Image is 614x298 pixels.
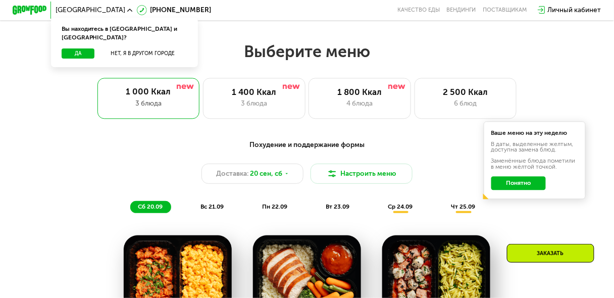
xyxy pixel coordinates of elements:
[491,176,546,190] button: Понятно
[483,7,527,14] div: поставщикам
[491,158,578,170] div: Заменённые блюда пометили в меню жёлтой точкой.
[62,48,94,59] button: Да
[326,203,350,210] span: вт 23.09
[424,87,508,97] div: 2 500 Ккал
[55,139,559,150] div: Похудение и поддержание формы
[138,203,163,210] span: сб 20.09
[388,203,413,210] span: ср 24.09
[447,7,476,14] a: Вендинги
[212,87,296,97] div: 1 400 Ккал
[97,48,187,59] button: Нет, я в другом городе
[318,87,402,97] div: 1 800 Ккал
[491,130,578,136] div: Ваше меню на эту неделю
[106,98,191,109] div: 3 блюда
[263,203,288,210] span: пн 22.09
[137,5,212,15] a: [PHONE_NUMBER]
[451,203,476,210] span: чт 25.09
[491,141,578,154] div: В даты, выделенные желтым, доступна замена блюд.
[548,5,601,15] div: Личный кабинет
[216,169,248,179] span: Доставка:
[424,98,508,109] div: 6 блюд
[318,98,402,109] div: 4 блюда
[212,98,296,109] div: 3 блюда
[397,7,440,14] a: Качество еды
[27,41,587,62] h2: Выберите меню
[51,18,197,48] div: Вы находитесь в [GEOGRAPHIC_DATA] и [GEOGRAPHIC_DATA]?
[106,86,191,96] div: 1 000 Ккал
[56,7,125,14] span: [GEOGRAPHIC_DATA]
[507,244,594,263] div: Заказать
[311,164,413,184] button: Настроить меню
[250,169,282,179] span: 20 сен, сб
[201,203,224,210] span: вс 21.09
